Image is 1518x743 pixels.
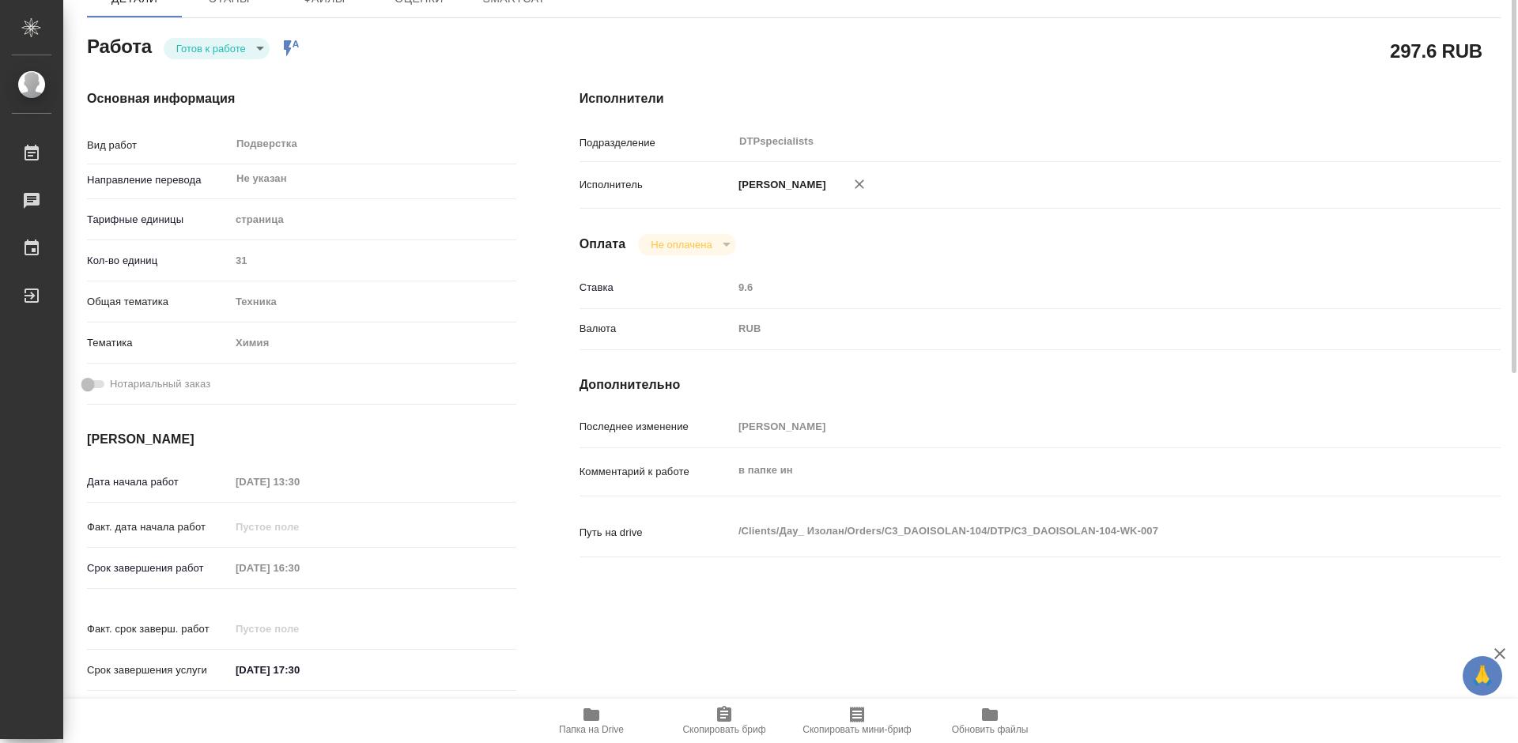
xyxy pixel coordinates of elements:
[733,276,1424,299] input: Пустое поле
[733,518,1424,545] textarea: /Clients/Дау_ Изолан/Orders/C3_DAOISOLAN-104/DTP/C3_DAOISOLAN-104-WK-007
[733,457,1424,484] textarea: в папке ин
[658,699,791,743] button: Скопировать бриф
[1390,37,1482,64] h2: 297.6 RUB
[230,515,368,538] input: Пустое поле
[733,415,1424,438] input: Пустое поле
[230,470,368,493] input: Пустое поле
[230,658,368,681] input: ✎ Введи что-нибудь
[646,238,716,251] button: Не оплачена
[110,376,210,392] span: Нотариальный заказ
[164,38,270,59] div: Готов к работе
[952,724,1029,735] span: Обновить файлы
[842,167,877,202] button: Удалить исполнителя
[580,419,733,435] p: Последнее изменение
[1469,659,1496,692] span: 🙏
[87,474,230,490] p: Дата начала работ
[923,699,1056,743] button: Обновить файлы
[580,89,1501,108] h4: Исполнители
[230,249,516,272] input: Пустое поле
[580,235,626,254] h4: Оплата
[733,177,826,193] p: [PERSON_NAME]
[580,464,733,480] p: Комментарий к работе
[87,172,230,188] p: Направление перевода
[87,662,230,678] p: Срок завершения услуги
[87,335,230,351] p: Тематика
[87,212,230,228] p: Тарифные единицы
[230,289,516,315] div: Техника
[87,253,230,269] p: Кол-во единиц
[682,724,765,735] span: Скопировать бриф
[230,556,368,579] input: Пустое поле
[791,699,923,743] button: Скопировать мини-бриф
[230,330,516,356] div: Химия
[580,135,733,151] p: Подразделение
[87,430,516,449] h4: [PERSON_NAME]
[1463,656,1502,696] button: 🙏
[87,294,230,310] p: Общая тематика
[525,699,658,743] button: Папка на Drive
[638,234,735,255] div: Готов к работе
[580,280,733,296] p: Ставка
[580,375,1501,394] h4: Дополнительно
[87,138,230,153] p: Вид работ
[172,42,251,55] button: Готов к работе
[230,206,516,233] div: страница
[580,525,733,541] p: Путь на drive
[802,724,911,735] span: Скопировать мини-бриф
[559,724,624,735] span: Папка на Drive
[580,321,733,337] p: Валюта
[87,560,230,576] p: Срок завершения работ
[580,177,733,193] p: Исполнитель
[87,621,230,637] p: Факт. срок заверш. работ
[87,519,230,535] p: Факт. дата начала работ
[87,89,516,108] h4: Основная информация
[230,617,368,640] input: Пустое поле
[87,31,152,59] h2: Работа
[733,315,1424,342] div: RUB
